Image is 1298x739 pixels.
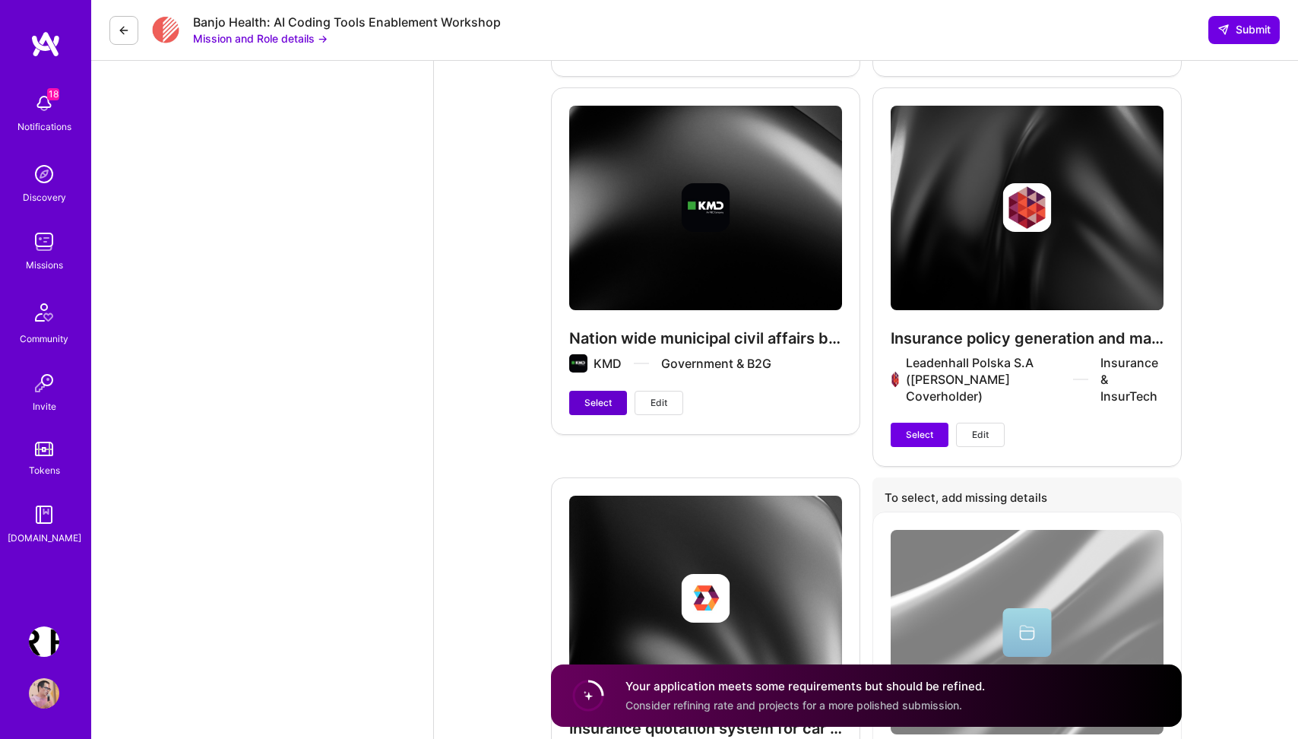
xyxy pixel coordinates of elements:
[584,396,612,410] span: Select
[625,678,985,694] h4: Your application meets some requirements but should be refined.
[26,257,63,273] div: Missions
[20,331,68,347] div: Community
[1208,16,1280,43] div: null
[1208,16,1280,43] button: Submit
[1217,22,1271,37] span: Submit
[26,294,62,331] img: Community
[872,477,1182,522] div: To select, add missing details
[635,391,683,415] button: Edit
[29,626,59,657] img: Terr.ai: Building an Innovative Real Estate Platform
[25,626,63,657] a: Terr.ai: Building an Innovative Real Estate Platform
[193,30,328,46] button: Mission and Role details →
[193,14,501,30] div: Banjo Health: AI Coding Tools Enablement Workshop
[906,428,933,442] span: Select
[23,189,66,205] div: Discovery
[29,678,59,709] img: User Avatar
[35,442,53,456] img: tokens
[25,678,63,709] a: User Avatar
[17,119,71,135] div: Notifications
[33,398,56,414] div: Invite
[29,88,59,119] img: bell
[118,24,130,36] i: icon LeftArrowDark
[29,368,59,398] img: Invite
[29,500,59,530] img: guide book
[47,88,59,100] span: 18
[972,428,989,442] span: Edit
[29,159,59,189] img: discovery
[152,15,179,46] img: Company Logo
[8,530,81,546] div: [DOMAIN_NAME]
[29,227,59,257] img: teamwork
[625,699,962,712] span: Consider refining rate and projects for a more polished submission.
[29,462,60,478] div: Tokens
[30,30,61,58] img: logo
[891,423,948,447] button: Select
[1217,24,1230,36] i: icon SendLight
[569,391,627,415] button: Select
[651,396,667,410] span: Edit
[956,423,1005,447] button: Edit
